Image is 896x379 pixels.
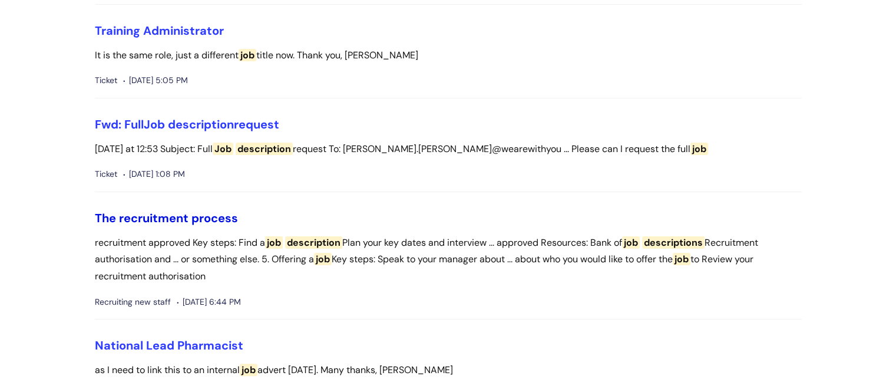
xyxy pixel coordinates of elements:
span: job [239,49,256,61]
span: job [314,253,332,265]
span: Job [213,143,233,155]
span: job [673,253,690,265]
p: [DATE] at 12:53 Subject: Full request To: [PERSON_NAME].[PERSON_NAME]@wearewithyou ... Please can... [95,141,802,158]
span: Ticket [95,73,117,88]
a: The recruitment process [95,210,238,226]
a: Fwd: FullJob descriptionrequest [95,117,279,132]
p: It is the same role, just a different title now. Thank you, [PERSON_NAME] [95,47,802,64]
span: [DATE] 1:08 PM [123,167,185,182]
a: Training Administrator [95,23,224,38]
span: Ticket [95,167,117,182]
span: [DATE] 6:44 PM [177,295,241,309]
span: job [240,364,257,376]
span: description [168,117,234,132]
span: description [285,236,342,249]
a: National Lead Pharmacist [95,338,243,353]
span: job [690,143,708,155]
p: recruitment approved Key steps: Find a Plan your key dates and interview ... approved Resources: ... [95,235,802,285]
span: job [622,236,640,249]
p: as I need to link this to an internal advert [DATE]. Many thanks, [PERSON_NAME] [95,362,802,379]
span: [DATE] 5:05 PM [123,73,188,88]
span: Recruiting new staff [95,295,171,309]
span: job [265,236,283,249]
span: descriptions [642,236,705,249]
span: description [236,143,293,155]
span: Job [144,117,165,132]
